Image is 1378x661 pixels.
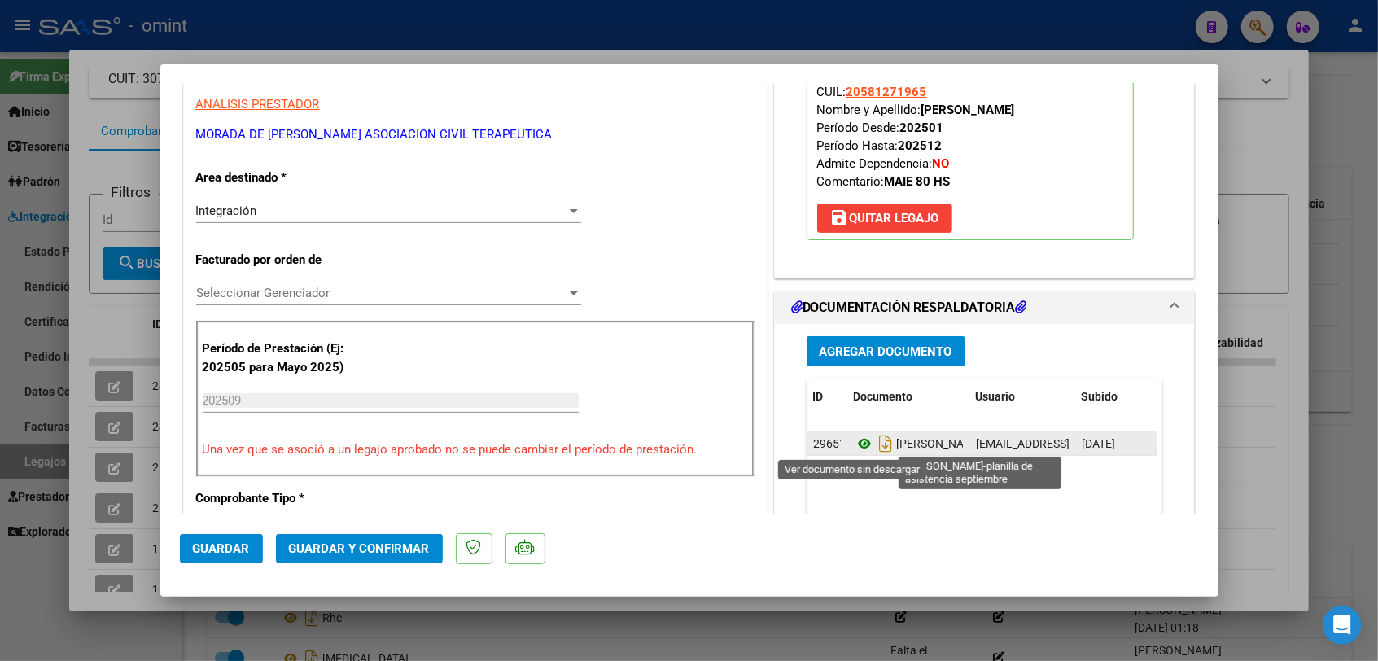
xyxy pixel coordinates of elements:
mat-icon: save [830,208,850,227]
button: Agregar Documento [807,336,965,366]
p: Período de Prestación (Ej: 202505 para Mayo 2025) [203,339,366,376]
span: Usuario [976,390,1016,403]
p: Comprobante Tipo * [196,489,364,508]
span: Guardar [193,541,250,556]
span: Documento [854,390,913,403]
span: Seleccionar Gerenciador [196,286,567,300]
span: [DATE] [1082,437,1115,450]
p: Area destinado * [196,169,364,187]
span: [EMAIL_ADDRESS][DOMAIN_NAME] - Morada de [PERSON_NAME] [976,437,1309,450]
h1: DOCUMENTACIÓN RESPALDATORIA [791,298,1027,317]
span: CUIL: Nombre y Apellido: Período Desde: Período Hasta: Admite Dependencia: [817,85,1015,189]
mat-expansion-panel-header: DOCUMENTACIÓN RESPALDATORIA [775,291,1195,324]
strong: MAIE 80 HS [885,174,951,189]
span: 29651 [813,437,846,450]
p: Facturado por orden de [196,251,364,269]
span: Integración [196,204,257,218]
strong: 202501 [900,120,944,135]
span: Comentario: [817,174,951,189]
p: Una vez que se asoció a un legajo aprobado no se puede cambiar el período de prestación. [203,440,748,459]
datatable-header-cell: Documento [847,379,969,414]
span: Quitar Legajo [830,211,939,225]
span: Agregar Documento [820,344,952,359]
i: Descargar documento [875,431,896,457]
datatable-header-cell: ID [807,379,847,414]
button: Quitar Legajo [817,204,952,233]
strong: [PERSON_NAME] [921,103,1015,117]
span: ID [813,390,824,403]
datatable-header-cell: Usuario [969,379,1075,414]
button: Guardar y Confirmar [276,534,443,563]
p: Legajo preaprobado para Período de Prestación: [807,24,1134,240]
span: ANALISIS PRESTADOR [196,97,320,112]
span: [PERSON_NAME]-planilla De Asistencia Septiembre [854,437,1152,450]
strong: NO [933,156,950,171]
strong: 202512 [899,138,943,153]
div: Open Intercom Messenger [1323,606,1362,645]
button: Guardar [180,534,263,563]
span: Guardar y Confirmar [289,541,430,556]
datatable-header-cell: Subido [1075,379,1157,414]
span: 20581271965 [846,85,927,99]
p: MORADA DE [PERSON_NAME] ASOCIACION CIVIL TERAPEUTICA [196,125,755,144]
span: Subido [1082,390,1118,403]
